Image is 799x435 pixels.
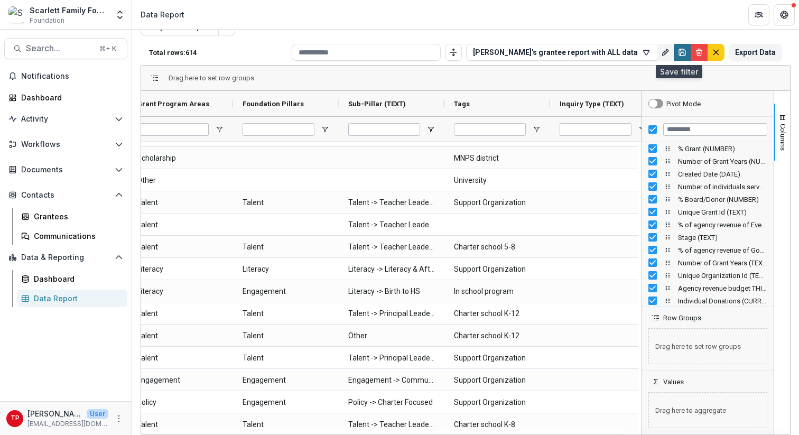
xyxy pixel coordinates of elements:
[137,369,224,391] span: Engagement
[708,44,724,61] button: default
[454,123,526,136] input: Tags Filter Input
[4,68,127,85] button: Notifications
[348,100,406,108] span: Sub-Pillar (TEXT)
[243,303,329,325] span: Talent
[4,110,127,127] button: Open Activity
[21,92,119,103] div: Dashboard
[663,314,701,322] span: Row Groups
[678,208,767,216] span: Unique Grant Id (TEXT)
[348,236,435,258] span: Talent -> Teacher Leadership
[642,322,774,371] div: Row Groups
[243,123,314,136] input: Foundation Pillars Filter Input
[169,74,254,82] div: Row Groups
[678,221,767,229] span: % of agency revenue of Event(s) revenue (NUMBER)
[779,124,787,151] span: Columns
[674,44,691,61] button: Save
[657,44,674,61] button: Rename
[113,4,127,25] button: Open entity switcher
[137,170,224,191] span: Other
[21,191,110,200] span: Contacts
[243,100,304,108] span: Foundation Pillars
[243,258,329,280] span: Literacy
[678,272,767,280] span: Unique Organization Id (TEXT)
[137,236,224,258] span: Talent
[560,123,631,136] input: Inquiry Type (TEXT) Filter Input
[663,378,684,386] span: Values
[17,208,127,225] a: Grantees
[642,256,774,269] div: Number of Grant Years (TEXT) Column
[642,142,774,155] div: % Grant (NUMBER) Column
[30,16,64,25] span: Foundation
[774,4,795,25] button: Get Help
[11,415,20,422] div: Tom Parrish
[348,281,435,302] span: Literacy -> Birth to HS
[454,369,541,391] span: Support Organization
[8,6,25,23] img: Scarlett Family Foundation
[243,192,329,214] span: Talent
[137,281,224,302] span: Literacy
[21,165,110,174] span: Documents
[215,125,224,134] button: Open Filter Menu
[4,249,127,266] button: Open Data & Reporting
[748,4,769,25] button: Partners
[4,187,127,203] button: Open Contacts
[678,246,767,254] span: % of agency revenue of Government - local (NUMBER)
[137,392,224,413] span: Policy
[17,270,127,288] a: Dashboard
[348,258,435,280] span: Literacy -> Literacy & After School Tutoring
[678,158,767,165] span: Number of Grant Years (NUMBER)
[678,170,767,178] span: Created Date (DATE)
[642,386,774,434] div: Values
[678,183,767,191] span: Number of individuals served (NUMBER)
[34,230,119,242] div: Communications
[26,43,93,53] span: Search...
[243,392,329,413] span: Engagement
[454,147,541,169] span: MNPS district
[466,44,657,61] button: [PERSON_NAME]'s grantee report with ALL data
[34,211,119,222] div: Grantees
[21,115,110,124] span: Activity
[137,303,224,325] span: Talent
[4,161,127,178] button: Open Documents
[17,227,127,245] a: Communications
[642,218,774,231] div: % of agency revenue of Event(s) revenue (NUMBER) Column
[666,100,701,108] div: Pivot Mode
[17,290,127,307] a: Data Report
[691,44,708,61] button: Delete
[137,347,224,369] span: Talent
[454,192,541,214] span: Support Organization
[348,303,435,325] span: Talent -> Principal Leadership
[642,206,774,218] div: Unique Grant Id (TEXT) Column
[638,125,646,134] button: Open Filter Menu
[243,325,329,347] span: Talent
[678,234,767,242] span: Stage (TEXT)
[137,147,224,169] span: Scholarship
[678,259,767,267] span: Number of Grant Years (TEXT)
[348,369,435,391] span: Engagement -> Community Engagement
[141,9,184,20] div: Data Report
[642,231,774,244] div: Stage (TEXT) Column
[34,273,119,284] div: Dashboard
[243,347,329,369] span: Talent
[27,408,82,419] p: [PERSON_NAME]
[4,136,127,153] button: Open Workflows
[426,125,435,134] button: Open Filter Menu
[454,170,541,191] span: University
[642,155,774,168] div: Number of Grant Years (NUMBER) Column
[348,392,435,413] span: Policy -> Charter Focused
[87,409,108,419] p: User
[243,369,329,391] span: Engagement
[642,294,774,307] div: Individual Donations (CURRENCY) Column
[137,258,224,280] span: Literacy
[30,5,108,16] div: Scarlett Family Foundation
[21,140,110,149] span: Workflows
[454,281,541,302] span: In school program
[642,193,774,206] div: % Board/Donor (NUMBER) Column
[678,196,767,203] span: % Board/Donor (NUMBER)
[642,282,774,294] div: Agency revenue budget THIS FY (CURRENCY) Column
[454,236,541,258] span: Charter school 5-8
[454,325,541,347] span: Charter school K-12
[34,293,119,304] div: Data Report
[454,258,541,280] span: Support Organization
[348,347,435,369] span: Talent -> Principal Leadership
